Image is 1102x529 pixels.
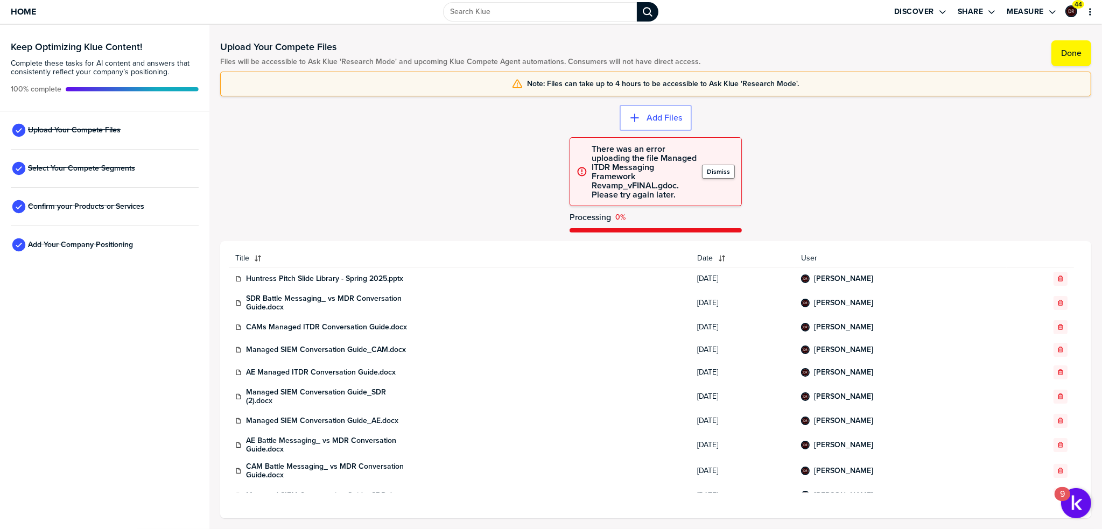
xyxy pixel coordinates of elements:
[246,388,408,405] a: Managed SIEM Conversation Guide_SDR (2).docx
[246,436,408,454] a: AE Battle Messaging_ vs MDR Conversation Guide.docx
[691,250,795,267] button: Date
[1075,1,1082,9] span: 44
[698,368,788,377] span: [DATE]
[11,7,36,16] span: Home
[894,7,934,17] label: Discover
[246,274,403,283] a: Huntress Pitch Slide Library - Spring 2025.pptx
[698,467,788,475] span: [DATE]
[802,300,809,306] img: dca9c6f390784fc323463dd778aad4f8-sml.png
[11,85,61,94] span: Active
[707,167,730,176] label: Dismiss
[801,345,810,354] div: Dustin Ray
[28,202,144,211] span: Confirm your Products or Services
[801,467,810,475] div: Dustin Ray
[802,276,809,282] img: dca9c6f390784fc323463dd778aad4f8-sml.png
[801,417,810,425] div: Dustin Ray
[802,418,809,424] img: dca9c6f390784fc323463dd778aad4f8-sml.png
[28,126,121,135] span: Upload Your Compete Files
[802,492,809,498] img: dca9c6f390784fc323463dd778aad4f8-sml.png
[246,368,396,377] a: AE Managed ITDR Conversation Guide.docx
[802,324,809,330] img: dca9c6f390784fc323463dd778aad4f8-sml.png
[246,417,398,425] a: Managed SIEM Conversation Guide_AE.docx
[702,165,735,179] button: Dismiss
[637,2,658,22] div: Search Klue
[698,417,788,425] span: [DATE]
[647,112,682,123] label: Add Files
[801,254,1000,263] span: User
[28,164,135,173] span: Select Your Compete Segments
[801,392,810,401] div: Dustin Ray
[801,491,810,499] div: Dustin Ray
[1061,488,1091,518] button: Open Resource Center, 9 new notifications
[527,80,799,88] span: Note: Files can take up to 4 hours to be accessible to Ask Klue 'Research Mode'.
[802,442,809,448] img: dca9c6f390784fc323463dd778aad4f8-sml.png
[11,42,199,52] h3: Keep Optimizing Klue Content!
[246,345,406,354] a: Managed SIEM Conversation Guide_CAM.docx
[814,392,873,401] a: [PERSON_NAME]
[802,369,809,376] img: dca9c6f390784fc323463dd778aad4f8-sml.png
[1060,494,1065,508] div: 9
[802,347,809,353] img: dca9c6f390784fc323463dd778aad4f8-sml.png
[28,241,133,249] span: Add Your Company Positioning
[814,467,873,475] a: [PERSON_NAME]
[698,392,788,401] span: [DATE]
[802,468,809,474] img: dca9c6f390784fc323463dd778aad4f8-sml.png
[570,213,611,222] span: Processing
[443,2,637,22] input: Search Klue
[246,462,408,479] a: CAM Battle Messaging_ vs MDR Conversation Guide.docx
[698,274,788,283] span: [DATE]
[802,393,809,400] img: dca9c6f390784fc323463dd778aad4f8-sml.png
[958,7,984,17] label: Share
[814,345,873,354] a: [PERSON_NAME]
[235,254,249,263] span: Title
[615,213,626,222] span: Error
[801,274,810,283] div: Dustin Ray
[814,417,873,425] a: [PERSON_NAME]
[11,59,199,76] span: Complete these tasks for AI content and answers that consistently reflect your company’s position...
[1007,7,1044,17] label: Measure
[698,441,788,449] span: [DATE]
[246,294,408,312] a: SDR Battle Messaging_ vs MDR Conversation Guide.docx
[814,491,873,499] a: [PERSON_NAME]
[814,323,873,331] a: [PERSON_NAME]
[220,40,700,53] h1: Upload Your Compete Files
[814,368,873,377] a: [PERSON_NAME]
[620,105,692,131] button: Add Files
[1065,5,1077,17] div: Dustin Ray
[1051,40,1091,66] button: Done
[814,299,873,307] a: [PERSON_NAME]
[246,491,404,499] a: Managed SIEM Conversation Guide_SDR.docx
[698,323,788,331] span: [DATE]
[814,274,873,283] a: [PERSON_NAME]
[1064,4,1078,18] a: Edit Profile
[698,254,713,263] span: Date
[698,299,788,307] span: [DATE]
[1061,48,1082,59] label: Done
[1066,6,1076,16] img: dca9c6f390784fc323463dd778aad4f8-sml.png
[246,323,407,331] a: CAMs Managed ITDR Conversation Guide.docx
[229,250,691,267] button: Title
[698,491,788,499] span: [DATE]
[801,441,810,449] div: Dustin Ray
[814,441,873,449] a: [PERSON_NAME]
[801,368,810,377] div: Dustin Ray
[698,345,788,354] span: [DATE]
[801,299,810,307] div: Dustin Ray
[220,58,700,66] span: Files will be accessible to Ask Klue 'Research Mode' and upcoming Klue Compete Agent automations....
[592,144,698,199] span: There was an error uploading the file Managed ITDR Messaging Framework Revamp_vFINAL.gdoc. Please...
[801,323,810,331] div: Dustin Ray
